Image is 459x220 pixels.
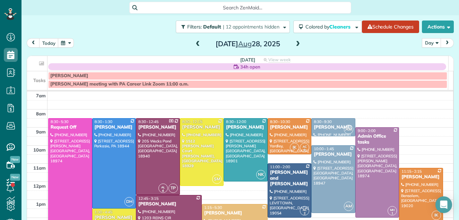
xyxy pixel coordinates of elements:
[441,38,454,48] button: next
[176,21,290,33] button: Filters: Default | 12 appointments hidden
[357,133,397,145] div: Admin Office tasks
[256,170,266,179] span: NK
[51,119,69,124] span: 8:30 - 5:30
[293,21,362,33] button: Colored byCleaners
[212,174,222,184] span: SM
[388,210,397,217] small: 1
[270,119,290,124] span: 8:30 - 10:30
[124,197,134,206] span: DH
[204,210,266,216] div: [PERSON_NAME]
[238,39,252,48] span: Aug
[226,119,246,124] span: 8:30 - 12:00
[300,147,309,154] small: 2
[33,165,46,171] span: 11am
[95,119,113,124] span: 8:30 - 1:30
[138,196,158,201] span: 12:45 - 3:15
[203,24,222,30] span: Default
[344,202,353,211] span: AM
[240,57,255,63] span: [DATE]
[313,124,353,130] div: [PERSON_NAME]
[362,21,419,33] a: Schedule Changes
[270,170,310,187] div: [PERSON_NAME] and [PERSON_NAME]
[435,196,452,213] div: Open Intercom Messenger
[138,124,178,130] div: [PERSON_NAME]
[36,93,46,98] span: 7am
[172,21,290,33] a: Filters: Default | 12 appointments hidden
[182,124,222,130] div: [PERSON_NAME]
[268,57,291,63] span: View week
[270,124,310,130] div: [PERSON_NAME]
[168,184,178,193] span: TP
[159,188,167,194] small: 4
[303,145,307,148] span: AC
[422,21,454,33] button: Actions
[138,201,200,207] div: [PERSON_NAME]
[314,146,334,151] span: 10:00 - 1:45
[182,119,202,124] span: 8:30 - 12:15
[270,164,290,169] span: 11:00 - 2:00
[50,124,90,130] div: Request Off
[432,211,441,220] span: IK
[36,201,46,207] span: 1pm
[27,38,40,48] button: prev
[344,125,353,134] span: AM
[401,169,422,174] span: 11:15 - 2:15
[240,63,260,70] span: 34h open
[313,152,353,157] div: [PERSON_NAME]
[401,174,441,180] div: [PERSON_NAME]
[187,24,202,30] span: Filters:
[94,124,134,130] div: [PERSON_NAME]
[138,119,158,124] span: 8:30 - 12:45
[300,210,309,217] small: 2
[36,129,46,135] span: 9am
[290,143,299,152] span: IK
[50,81,189,87] span: [PERSON_NAME] meeting with PA Career Link Zoom 11:00 a.m.
[10,156,20,163] span: New
[161,185,165,189] span: AL
[329,24,352,30] span: Cleaners
[50,73,88,79] span: [PERSON_NAME]
[39,38,59,48] button: today
[305,24,353,30] span: Colored by
[33,147,46,153] span: 10am
[204,205,222,210] span: 1:15 - 5:30
[33,183,46,189] span: 12pm
[314,119,332,124] span: 8:30 - 9:30
[390,208,395,212] span: MH
[223,24,279,30] span: | 12 appointments hidden
[358,128,376,133] span: 9:00 - 2:00
[303,208,307,212] span: AC
[422,38,441,48] button: Day
[10,174,20,181] span: New
[205,40,291,48] h2: [DATE] 28, 2025
[226,124,266,130] div: [PERSON_NAME]
[36,111,46,116] span: 8am
[95,210,113,214] span: 1:30 - 4:45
